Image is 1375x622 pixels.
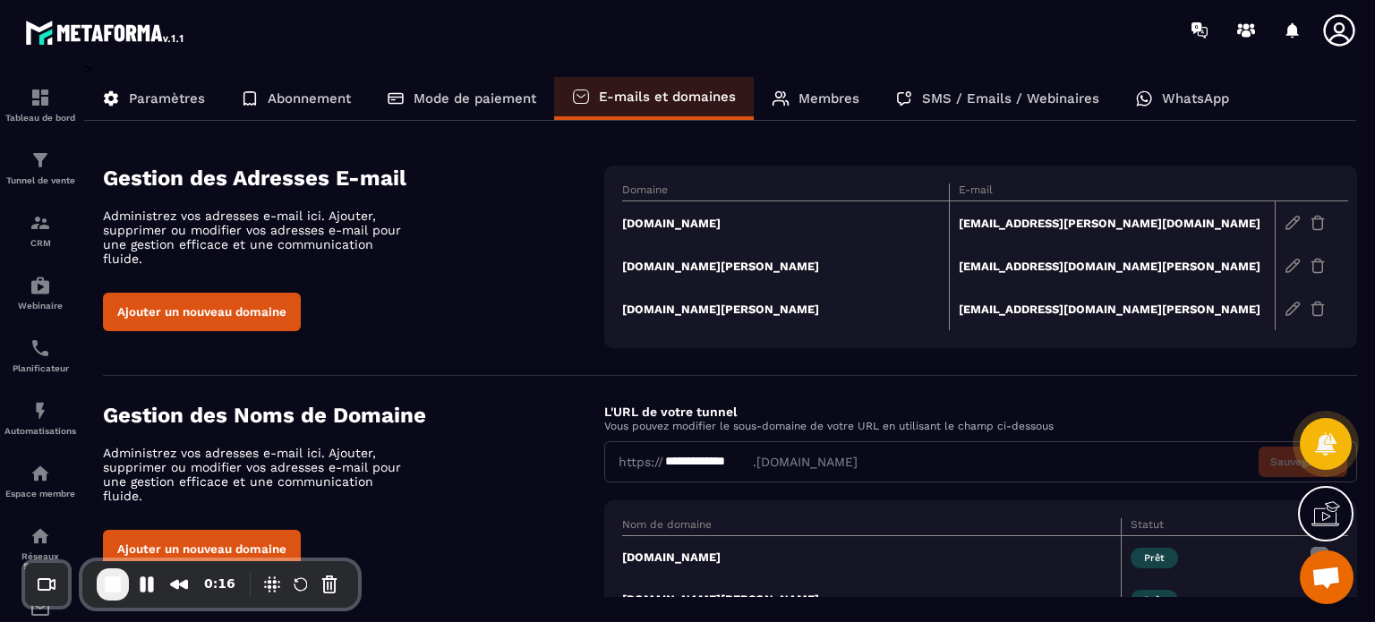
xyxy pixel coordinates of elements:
img: edit-gr.78e3acdd.svg [1285,215,1301,231]
td: [EMAIL_ADDRESS][PERSON_NAME][DOMAIN_NAME] [949,201,1276,245]
th: E-mail [949,183,1276,201]
h4: Gestion des Noms de Domaine [103,403,604,428]
th: Domaine [622,183,949,201]
a: formationformationTableau de bord [4,73,76,136]
td: [DOMAIN_NAME] [622,201,949,245]
button: Ajouter un nouveau domaine [103,530,301,568]
p: Planificateur [4,363,76,373]
td: [EMAIL_ADDRESS][DOMAIN_NAME][PERSON_NAME] [949,244,1276,287]
p: Réseaux Sociaux [4,551,76,571]
a: formationformationCRM [4,199,76,261]
a: automationsautomationsEspace membre [4,449,76,512]
img: automations [30,275,51,296]
img: trash-gr.2c9399ab.svg [1310,258,1326,274]
img: trash-gr.2c9399ab.svg [1310,215,1326,231]
button: Ajouter un nouveau domaine [103,293,301,331]
h4: Gestion des Adresses E-mail [103,166,604,191]
td: [DOMAIN_NAME][PERSON_NAME] [622,287,949,330]
img: automations [30,463,51,484]
a: formationformationTunnel de vente [4,136,76,199]
p: Vous pouvez modifier le sous-domaine de votre URL en utilisant le champ ci-dessous [604,420,1357,432]
img: logo [25,16,186,48]
a: Ouvrir le chat [1300,550,1354,604]
img: formation [30,212,51,234]
p: E-mails et domaines [599,89,736,105]
span: Prêt [1131,548,1178,568]
a: schedulerschedulerPlanificateur [4,324,76,387]
p: Administrez vos adresses e-mail ici. Ajouter, supprimer ou modifier vos adresses e-mail pour une ... [103,209,416,266]
td: [DOMAIN_NAME] [622,536,1121,579]
img: scheduler [30,337,51,359]
p: Membres [799,90,859,107]
img: formation [30,87,51,108]
img: email [30,598,51,619]
p: CRM [4,238,76,248]
th: Nom de domaine [622,518,1121,536]
p: Espace membre [4,489,76,498]
img: social-network [30,525,51,547]
th: Statut [1121,518,1300,536]
img: more [1309,545,1330,567]
a: automationsautomationsWebinaire [4,261,76,324]
img: edit-gr.78e3acdd.svg [1285,258,1301,274]
td: [DOMAIN_NAME][PERSON_NAME] [622,244,949,287]
td: [EMAIL_ADDRESS][DOMAIN_NAME][PERSON_NAME] [949,287,1276,330]
a: social-networksocial-networkRéseaux Sociaux [4,512,76,584]
img: formation [30,149,51,171]
label: L'URL de votre tunnel [604,405,737,419]
p: Tunnel de vente [4,175,76,185]
p: SMS / Emails / Webinaires [922,90,1099,107]
p: Abonnement [268,90,351,107]
p: Administrez vos adresses e-mail ici. Ajouter, supprimer ou modifier vos adresses e-mail pour une ... [103,446,416,503]
img: trash-gr.2c9399ab.svg [1310,301,1326,317]
p: Paramètres [129,90,205,107]
p: Webinaire [4,301,76,311]
img: automations [30,400,51,422]
img: edit-gr.78e3acdd.svg [1285,301,1301,317]
span: Prêt [1131,590,1178,610]
a: automationsautomationsAutomatisations [4,387,76,449]
p: Tableau de bord [4,113,76,123]
p: Mode de paiement [414,90,536,107]
p: Automatisations [4,426,76,436]
p: WhatsApp [1162,90,1229,107]
td: [DOMAIN_NAME][PERSON_NAME] [622,578,1121,620]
